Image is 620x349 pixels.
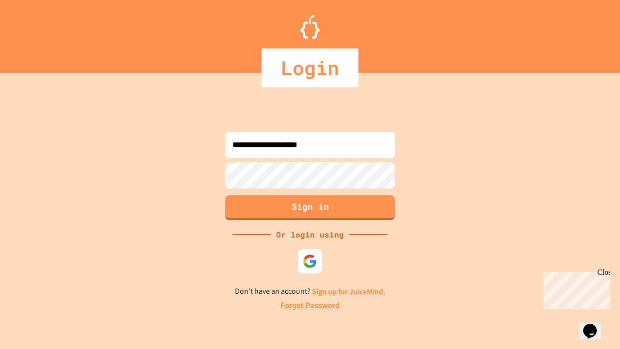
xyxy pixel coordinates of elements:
div: Chat with us now!Close [4,4,67,62]
a: Forgot Password [280,300,340,312]
a: Sign up for JuiceMind. [312,286,386,297]
iframe: chat widget [579,310,610,339]
p: Don't have an account? [235,286,386,298]
div: Login [262,48,358,87]
img: Logo.svg [300,15,320,39]
iframe: chat widget [540,268,610,309]
button: Sign in [225,195,395,220]
div: Or login using [271,229,349,240]
img: google-icon.svg [303,254,317,269]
